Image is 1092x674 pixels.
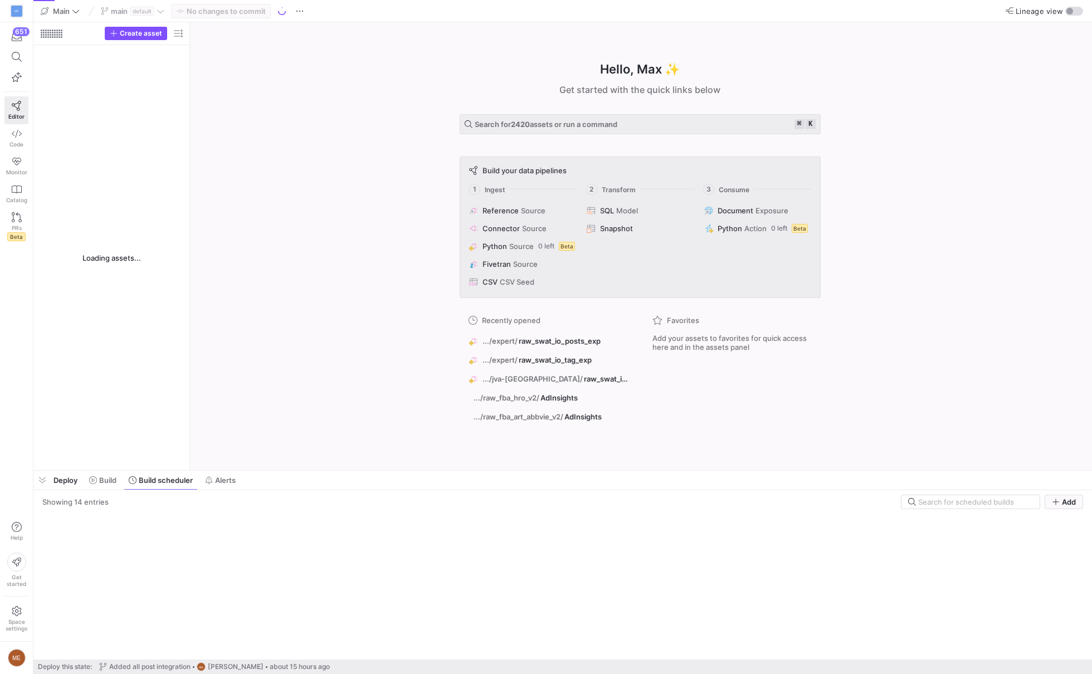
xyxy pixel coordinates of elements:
h1: Hello, Max ✨ [600,60,680,79]
button: Build scheduler [124,471,198,490]
span: .../expert/ [482,355,518,364]
span: .../expert/ [482,336,518,345]
a: Code [4,124,28,152]
button: Add [1045,495,1083,509]
span: Python [482,242,507,251]
span: Build [99,476,116,485]
input: Search for scheduled builds [918,497,1033,506]
button: CSVCSV Seed [467,275,578,289]
button: PythonAction0 leftBeta [702,222,813,235]
span: Reference [482,206,519,215]
span: Code [9,141,23,148]
kbd: ⌘ [794,119,805,129]
button: Getstarted [4,548,28,592]
div: Get started with the quick links below [460,83,821,96]
button: .../expert/raw_swat_io_tag_exp [466,353,630,367]
span: Beta [792,224,808,233]
button: Build [84,471,121,490]
button: Alerts [200,471,241,490]
span: Monitor [6,169,27,175]
span: Exposure [755,206,788,215]
span: Fivetran [482,260,511,268]
span: Build scheduler [139,476,193,485]
div: Showing 14 entries [42,497,109,506]
span: Space settings [6,618,27,632]
button: SQLModel [584,204,695,217]
span: SQL [600,206,614,215]
span: AdInsights [564,412,602,421]
span: Build your data pipelines [482,166,567,175]
button: .../expert/raw_swat_io_posts_exp [466,334,630,348]
span: Get started [7,574,26,587]
button: Snapshot [584,222,695,235]
span: .../raw_fba_art_abbvie_v2/ [474,412,563,421]
button: .../raw_fba_hro_v2/AdInsights [466,390,630,405]
span: Main [53,7,70,16]
span: Catalog [6,197,27,203]
span: Alerts [215,476,236,485]
button: Main [38,4,82,18]
span: 0 left [771,224,787,232]
strong: 2420 [511,120,530,129]
div: ME [197,662,206,671]
span: Add [1062,497,1076,506]
button: Search for2420assets or run a command⌘k [460,114,821,134]
span: CSV [482,277,498,286]
span: 0 left [538,242,554,250]
span: CSV Seed [500,277,534,286]
span: Add your assets to favorites for quick access here and in the assets panel [652,334,812,351]
div: 651 [13,27,30,36]
a: Spacesettings [4,601,28,637]
span: Deploy this state: [38,663,92,671]
span: Favorites [667,316,699,325]
button: ReferenceSource [467,204,578,217]
a: PRsBeta [4,208,28,246]
button: Help [4,517,28,546]
button: .../jva-[GEOGRAPHIC_DATA]/raw_swat_io_tag_jva [466,372,630,386]
span: Recently opened [482,316,540,325]
a: VF [4,2,28,21]
span: .../raw_fba_hro_v2/ [474,393,539,402]
button: Added all post integrationME[PERSON_NAME]about 15 hours ago [96,660,333,674]
span: Search for assets or run a command [475,120,617,129]
span: Lineage view [1016,7,1063,16]
span: Help [9,534,23,541]
span: Create asset [120,30,162,37]
div: Loading assets... [33,45,189,470]
span: raw_swat_io_tag_exp [519,355,592,364]
button: Create asset [105,27,167,40]
span: Editor [8,113,25,120]
a: Monitor [4,152,28,180]
div: VF [11,6,22,17]
span: Source [513,260,538,268]
span: Action [744,224,767,233]
span: Snapshot [600,224,633,233]
span: Source [521,206,545,215]
span: Model [616,206,638,215]
span: Deploy [53,476,77,485]
button: .../raw_fba_art_abbvie_v2/AdInsights [466,409,630,424]
span: Python [718,224,742,233]
span: [PERSON_NAME] [208,663,264,671]
span: raw_swat_io_posts_exp [519,336,601,345]
span: Source [522,224,547,233]
button: 651 [4,27,28,47]
button: PythonSource0 leftBeta [467,240,578,253]
span: raw_swat_io_tag_jva [584,374,627,383]
span: Source [509,242,534,251]
span: PRs [12,224,22,231]
span: Beta [559,242,575,251]
span: Document [718,206,753,215]
a: Editor [4,96,28,124]
span: Beta [7,232,26,241]
button: FivetranSource [467,257,578,271]
div: ME [8,649,26,667]
button: ConnectorSource [467,222,578,235]
span: AdInsights [540,393,578,402]
span: about 15 hours ago [270,663,330,671]
button: DocumentExposure [702,204,813,217]
span: Added all post integration [109,663,191,671]
a: Catalog [4,180,28,208]
kbd: k [806,119,816,129]
span: .../jva-[GEOGRAPHIC_DATA]/ [482,374,583,383]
